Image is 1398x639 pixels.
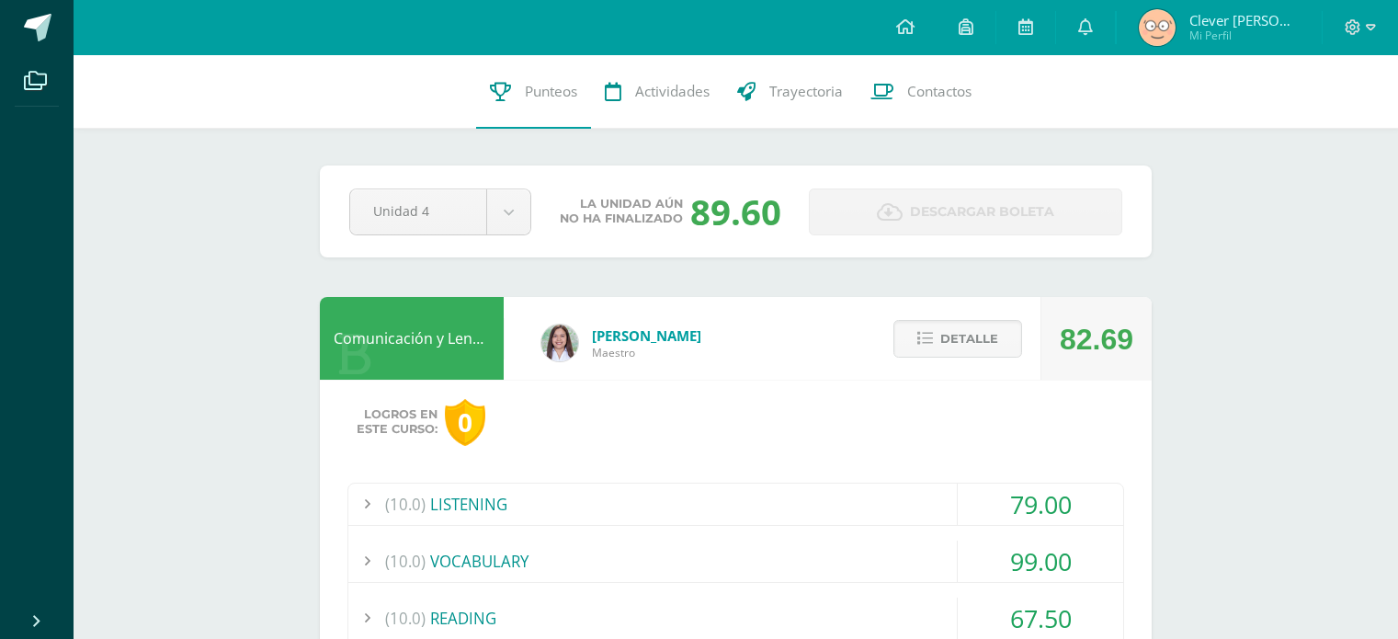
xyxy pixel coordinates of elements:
[958,484,1123,525] div: 79.00
[541,325,578,361] img: acecb51a315cac2de2e3deefdb732c9f.png
[1189,28,1300,43] span: Mi Perfil
[385,541,426,582] span: (10.0)
[592,345,701,360] span: Maestro
[958,541,1123,582] div: 99.00
[373,189,463,233] span: Unidad 4
[1060,298,1133,381] div: 82.69
[1189,11,1300,29] span: Clever [PERSON_NAME]
[769,82,843,101] span: Trayectoria
[350,189,530,234] a: Unidad 4
[525,82,577,101] span: Punteos
[560,197,683,226] span: La unidad aún no ha finalizado
[592,326,701,345] span: [PERSON_NAME]
[910,189,1054,234] span: Descargar boleta
[385,598,426,639] span: (10.0)
[357,407,438,437] span: Logros en este curso:
[857,55,985,129] a: Contactos
[958,598,1123,639] div: 67.50
[635,82,710,101] span: Actividades
[320,297,504,380] div: Comunicación y Lenguaje L3 Inglés 4
[1139,9,1176,46] img: c6a0bfaf15cb9618c68d5db85ac61b27.png
[476,55,591,129] a: Punteos
[940,322,998,356] span: Detalle
[723,55,857,129] a: Trayectoria
[445,399,485,446] div: 0
[907,82,972,101] span: Contactos
[385,484,426,525] span: (10.0)
[591,55,723,129] a: Actividades
[348,484,1123,525] div: LISTENING
[348,598,1123,639] div: READING
[690,188,781,235] div: 89.60
[893,320,1022,358] button: Detalle
[348,541,1123,582] div: VOCABULARY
